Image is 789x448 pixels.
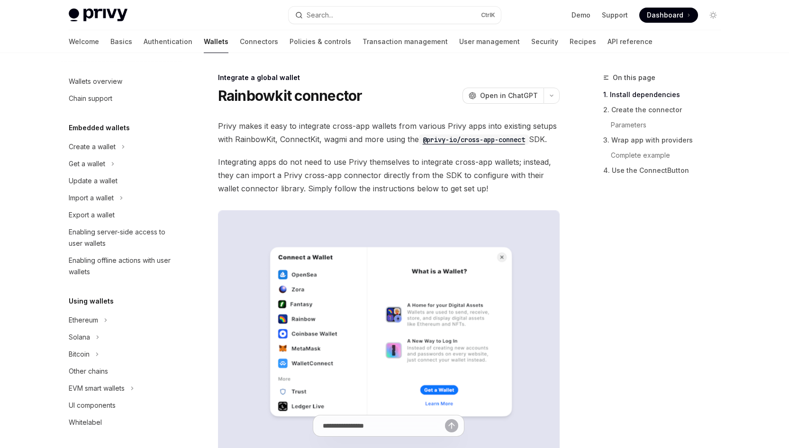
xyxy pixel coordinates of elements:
[307,9,333,21] div: Search...
[61,252,182,280] a: Enabling offline actions with user wallets
[480,91,538,100] span: Open in ChatGPT
[61,363,182,380] a: Other chains
[69,9,127,22] img: light logo
[570,30,596,53] a: Recipes
[419,134,529,144] a: @privy-io/cross-app-connect
[218,155,560,195] span: Integrating apps do not need to use Privy themselves to integrate cross-app wallets; instead, the...
[61,172,182,189] a: Update a wallet
[69,30,99,53] a: Welcome
[218,87,363,104] h1: Rainbowkit connector
[69,314,98,326] div: Ethereum
[61,90,182,107] a: Chain support
[69,122,130,134] h5: Embedded wallets
[61,397,182,414] a: UI components
[69,76,122,87] div: Wallets overview
[602,10,628,20] a: Support
[69,332,90,343] div: Solana
[603,87,728,102] a: 1. Install dependencies
[647,10,683,20] span: Dashboard
[608,30,653,53] a: API reference
[69,93,112,104] div: Chain support
[61,414,182,431] a: Whitelabel
[61,206,182,224] a: Export a wallet
[61,73,182,90] a: Wallets overview
[603,133,728,148] a: 3. Wrap app with providers
[459,30,520,53] a: User management
[144,30,192,53] a: Authentication
[218,119,560,146] span: Privy makes it easy to integrate cross-app wallets from various Privy apps into existing setups w...
[289,7,501,24] button: Search...CtrlK
[69,349,90,360] div: Bitcoin
[611,117,728,133] a: Parameters
[69,383,125,394] div: EVM smart wallets
[110,30,132,53] a: Basics
[69,417,102,428] div: Whitelabel
[603,163,728,178] a: 4. Use the ConnectButton
[69,158,105,170] div: Get a wallet
[204,30,228,53] a: Wallets
[69,209,115,221] div: Export a wallet
[218,73,560,82] div: Integrate a global wallet
[69,226,177,249] div: Enabling server-side access to user wallets
[290,30,351,53] a: Policies & controls
[571,10,590,20] a: Demo
[611,148,728,163] a: Complete example
[61,224,182,252] a: Enabling server-side access to user wallets
[69,192,114,204] div: Import a wallet
[706,8,721,23] button: Toggle dark mode
[639,8,698,23] a: Dashboard
[481,11,495,19] span: Ctrl K
[240,30,278,53] a: Connectors
[69,175,118,187] div: Update a wallet
[613,72,655,83] span: On this page
[363,30,448,53] a: Transaction management
[419,134,529,145] code: @privy-io/cross-app-connect
[69,400,116,411] div: UI components
[69,255,177,278] div: Enabling offline actions with user wallets
[69,141,116,152] div: Create a wallet
[69,366,108,377] div: Other chains
[445,419,458,432] button: Send message
[69,296,114,307] h5: Using wallets
[603,102,728,117] a: 2. Create the connector
[531,30,558,53] a: Security
[463,88,544,104] button: Open in ChatGPT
